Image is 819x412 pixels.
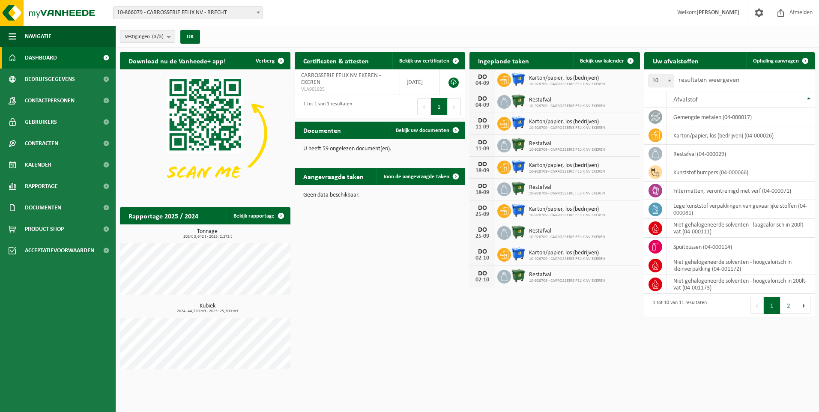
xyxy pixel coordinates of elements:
[396,128,449,133] span: Bekijk uw documenten
[25,69,75,90] span: Bedrijfsgegevens
[124,235,290,239] span: 2024: 5,642 t - 2025: 2,272 t
[474,190,491,196] div: 18-09
[667,163,815,182] td: kunststof bumpers (04-000066)
[474,270,491,277] div: DO
[295,168,372,185] h2: Aangevraagde taken
[780,297,797,314] button: 2
[529,147,605,152] span: 10-928709 - CARROSSERIE FELIX NV EKEREN
[511,203,526,218] img: WB-1100-HPE-BE-01
[25,26,51,47] span: Navigatie
[25,218,64,240] span: Product Shop
[511,181,526,196] img: WB-1100-HPE-GN-01
[113,6,263,19] span: 10-866079 - CARROSSERIE FELIX NV - BRECHT
[667,200,815,219] td: lege kunststof verpakkingen van gevaarlijke stoffen (04-000081)
[529,235,605,240] span: 10-928709 - CARROSSERIE FELIX NV EKEREN
[529,140,605,147] span: Restafval
[474,96,491,102] div: DO
[376,168,464,185] a: Toon de aangevraagde taken
[301,72,381,86] span: CARROSSERIE FELIX NV EKEREN - EKEREN
[529,206,605,213] span: Karton/papier, los (bedrijven)
[399,58,449,64] span: Bekijk uw certificaten
[649,75,674,87] span: 10
[256,58,275,64] span: Verberg
[753,58,799,64] span: Ophaling aanvragen
[511,72,526,87] img: WB-1100-HPE-BE-01
[120,52,234,69] h2: Download nu de Vanheede+ app!
[474,124,491,130] div: 11-09
[529,257,605,262] span: 10-928709 - CARROSSERIE FELIX NV EKEREN
[764,297,780,314] button: 1
[124,229,290,239] h3: Tonnage
[249,52,290,69] button: Verberg
[474,183,491,190] div: DO
[667,108,815,126] td: gemengde metalen (04-000017)
[750,297,764,314] button: Previous
[474,161,491,168] div: DO
[389,122,464,139] a: Bekijk uw documenten
[667,275,815,294] td: niet gehalogeneerde solventen - hoogcalorisch in 200lt-vat (04-001173)
[667,145,815,163] td: restafval (04-000029)
[529,125,605,131] span: 10-928709 - CARROSSERIE FELIX NV EKEREN
[529,119,605,125] span: Karton/papier, los (bedrijven)
[474,117,491,124] div: DO
[529,162,605,169] span: Karton/papier, los (bedrijven)
[474,227,491,233] div: DO
[301,86,393,93] span: VLA901925
[124,303,290,313] h3: Kubiek
[529,228,605,235] span: Restafval
[529,250,605,257] span: Karton/papier, los (bedrijven)
[511,159,526,174] img: WB-1100-HPE-BE-01
[474,81,491,87] div: 04-09
[227,207,290,224] a: Bekijk rapportage
[511,225,526,239] img: WB-1100-HPE-GN-01
[474,212,491,218] div: 25-09
[180,30,200,44] button: OK
[529,278,605,284] span: 10-928709 - CARROSSERIE FELIX NV EKEREN
[474,168,491,174] div: 18-09
[474,205,491,212] div: DO
[474,102,491,108] div: 04-09
[667,219,815,238] td: niet gehalogeneerde solventen - laagcalorisch in 200lt-vat (04-000111)
[667,238,815,256] td: spuitbussen (04-000114)
[469,52,538,69] h2: Ingeplande taken
[25,176,58,197] span: Rapportage
[474,74,491,81] div: DO
[400,69,440,95] td: [DATE]
[295,52,377,69] h2: Certificaten & attesten
[746,52,814,69] a: Ophaling aanvragen
[25,197,61,218] span: Documenten
[511,137,526,152] img: WB-1100-HPE-GN-01
[474,146,491,152] div: 11-09
[25,133,58,154] span: Contracten
[667,126,815,145] td: karton/papier, los (bedrijven) (04-000026)
[383,174,449,179] span: Toon de aangevraagde taken
[474,248,491,255] div: DO
[511,94,526,108] img: WB-1100-HPE-GN-01
[649,75,674,87] span: 10
[529,184,605,191] span: Restafval
[25,111,57,133] span: Gebruikers
[124,309,290,313] span: 2024: 44,720 m3 - 2025: 25,300 m3
[474,139,491,146] div: DO
[673,96,698,103] span: Afvalstof
[667,256,815,275] td: niet gehalogeneerde solventen - hoogcalorisch in kleinverpakking (04-001172)
[392,52,464,69] a: Bekijk uw certificaten
[529,191,605,196] span: 10-928709 - CARROSSERIE FELIX NV EKEREN
[696,9,739,16] strong: [PERSON_NAME]
[120,30,175,43] button: Vestigingen(3/3)
[431,98,448,115] button: 1
[152,34,164,39] count: (3/3)
[474,277,491,283] div: 02-10
[529,104,605,109] span: 10-928709 - CARROSSERIE FELIX NV EKEREN
[679,77,739,84] label: resultaten weergeven
[120,207,207,224] h2: Rapportage 2025 / 2024
[120,69,290,197] img: Download de VHEPlus App
[667,182,815,200] td: filtermatten, verontreinigd met verf (04-000071)
[303,146,457,152] p: U heeft 59 ongelezen document(en).
[25,154,51,176] span: Kalender
[511,247,526,261] img: WB-1100-HPE-BE-01
[25,47,57,69] span: Dashboard
[25,90,75,111] span: Contactpersonen
[417,98,431,115] button: Previous
[529,272,605,278] span: Restafval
